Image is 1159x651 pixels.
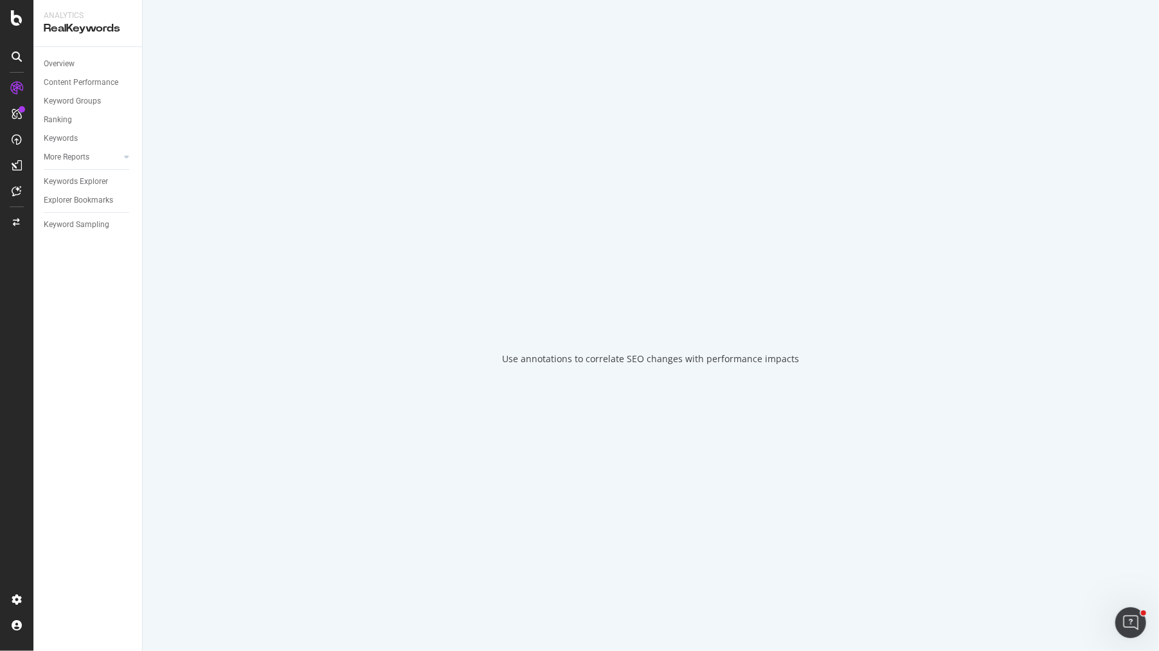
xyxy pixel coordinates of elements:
[44,76,133,89] a: Content Performance
[44,57,75,71] div: Overview
[44,194,113,207] div: Explorer Bookmarks
[44,95,101,108] div: Keyword Groups
[44,132,133,145] a: Keywords
[1115,607,1146,638] iframe: Intercom live chat
[605,286,697,332] div: animation
[44,175,133,188] a: Keywords Explorer
[44,10,132,21] div: Analytics
[44,113,72,127] div: Ranking
[44,76,118,89] div: Content Performance
[44,175,108,188] div: Keywords Explorer
[44,57,133,71] a: Overview
[44,194,133,207] a: Explorer Bookmarks
[44,95,133,108] a: Keyword Groups
[44,21,132,36] div: RealKeywords
[503,353,800,365] div: Use annotations to correlate SEO changes with performance impacts
[44,151,89,164] div: More Reports
[44,218,133,232] a: Keyword Sampling
[44,218,109,232] div: Keyword Sampling
[44,132,78,145] div: Keywords
[44,151,120,164] a: More Reports
[44,113,133,127] a: Ranking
